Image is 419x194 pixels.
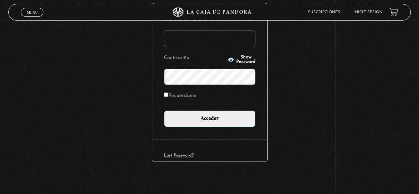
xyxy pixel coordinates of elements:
[164,110,255,127] input: Acceder
[164,91,196,101] label: Recuérdame
[164,53,226,63] label: Contraseña
[164,93,168,97] input: Recuérdame
[236,55,255,64] span: Show Password
[25,16,40,20] span: Cerrar
[27,10,38,14] span: Menu
[228,55,255,64] button: Show Password
[164,153,194,158] a: Lost Password?
[353,10,383,14] a: Inicie sesión
[389,8,398,17] a: View your shopping cart
[308,10,340,14] a: Suscripciones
